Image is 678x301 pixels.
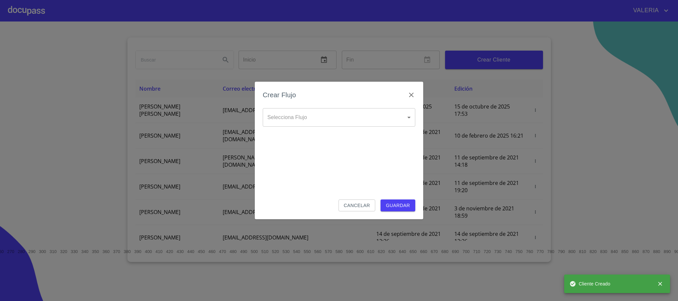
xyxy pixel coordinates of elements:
button: Guardar [381,199,415,212]
span: Guardar [386,201,410,210]
div: ​ [263,108,415,127]
h6: Crear Flujo [263,90,296,100]
span: Cliente Creado [569,280,610,287]
span: Cancelar [344,201,370,210]
button: Cancelar [339,199,375,212]
button: close [653,277,667,291]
